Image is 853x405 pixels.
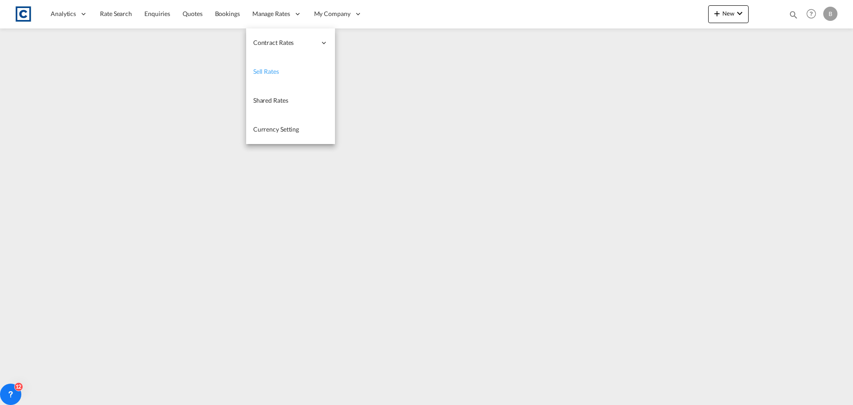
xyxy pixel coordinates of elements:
[246,28,335,57] div: Contract Rates
[13,4,33,24] img: 1fdb9190129311efbfaf67cbb4249bed.jpeg
[804,6,819,21] span: Help
[246,115,335,144] a: Currency Setting
[51,9,76,18] span: Analytics
[144,10,170,17] span: Enquiries
[712,8,722,19] md-icon: icon-plus 400-fg
[183,10,202,17] span: Quotes
[253,125,299,133] span: Currency Setting
[246,86,335,115] a: Shared Rates
[804,6,823,22] div: Help
[253,68,279,75] span: Sell Rates
[708,5,749,23] button: icon-plus 400-fgNewicon-chevron-down
[253,38,316,47] span: Contract Rates
[252,9,290,18] span: Manage Rates
[789,10,798,20] md-icon: icon-magnify
[823,7,837,21] div: B
[789,10,798,23] div: icon-magnify
[246,57,335,86] a: Sell Rates
[314,9,351,18] span: My Company
[734,8,745,19] md-icon: icon-chevron-down
[100,10,132,17] span: Rate Search
[712,10,745,17] span: New
[253,96,288,104] span: Shared Rates
[215,10,240,17] span: Bookings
